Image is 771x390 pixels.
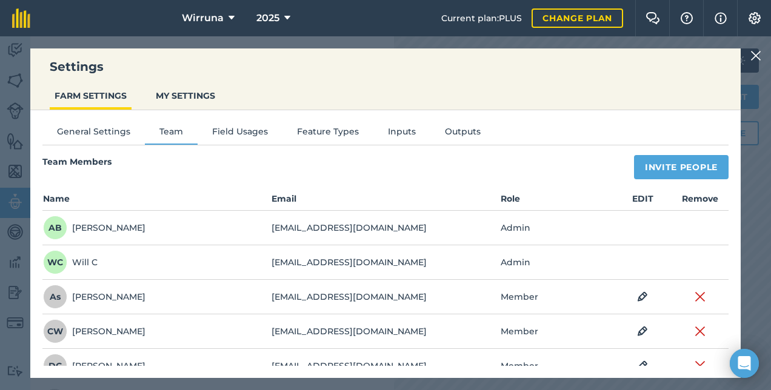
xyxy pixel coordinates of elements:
td: [EMAIL_ADDRESS][DOMAIN_NAME] [271,314,499,349]
span: CW [43,319,67,343]
img: svg+xml;base64,PHN2ZyB4bWxucz0iaHR0cDovL3d3dy53My5vcmcvMjAwMC9zdmciIHdpZHRoPSIyMiIgaGVpZ2h0PSIzMC... [695,289,706,304]
span: Wirruna [182,11,224,25]
div: [PERSON_NAME] [43,285,145,309]
span: Current plan : PLUS [441,12,522,25]
td: [EMAIL_ADDRESS][DOMAIN_NAME] [271,349,499,383]
button: Invite People [634,155,729,179]
img: svg+xml;base64,PHN2ZyB4bWxucz0iaHR0cDovL3d3dy53My5vcmcvMjAwMC9zdmciIHdpZHRoPSIyMiIgaGVpZ2h0PSIzMC... [695,359,706,373]
th: Name [42,191,271,211]
button: Field Usages [198,125,282,143]
button: Team [145,125,198,143]
th: Email [271,191,499,211]
span: DC [43,354,67,378]
td: Member [500,349,615,383]
img: fieldmargin Logo [12,8,30,28]
div: Open Intercom Messenger [730,349,759,378]
img: svg+xml;base64,PHN2ZyB4bWxucz0iaHR0cDovL3d3dy53My5vcmcvMjAwMC9zdmciIHdpZHRoPSIyMiIgaGVpZ2h0PSIzMC... [750,48,761,63]
img: svg+xml;base64,PHN2ZyB4bWxucz0iaHR0cDovL3d3dy53My5vcmcvMjAwMC9zdmciIHdpZHRoPSIxOCIgaGVpZ2h0PSIyNC... [637,324,648,339]
button: General Settings [42,125,145,143]
td: Member [500,280,615,314]
img: A cog icon [747,12,762,24]
span: 2025 [256,11,279,25]
th: Remove [672,191,729,211]
div: Will C [43,250,98,274]
div: [PERSON_NAME] [43,354,145,378]
img: svg+xml;base64,PHN2ZyB4bWxucz0iaHR0cDovL3d3dy53My5vcmcvMjAwMC9zdmciIHdpZHRoPSIxOCIgaGVpZ2h0PSIyNC... [637,289,648,304]
div: [PERSON_NAME] [43,216,145,240]
span: AB [43,216,67,240]
span: As [43,285,67,309]
button: Feature Types [282,125,373,143]
h4: Team Members [42,155,112,173]
td: Member [500,314,615,349]
td: [EMAIL_ADDRESS][DOMAIN_NAME] [271,280,499,314]
span: WC [43,250,67,274]
td: [EMAIL_ADDRESS][DOMAIN_NAME] [271,211,499,245]
td: [EMAIL_ADDRESS][DOMAIN_NAME] [271,245,499,280]
div: [PERSON_NAME] [43,319,145,343]
img: svg+xml;base64,PHN2ZyB4bWxucz0iaHR0cDovL3d3dy53My5vcmcvMjAwMC9zdmciIHdpZHRoPSIxNyIgaGVpZ2h0PSIxNy... [715,11,727,25]
img: svg+xml;base64,PHN2ZyB4bWxucz0iaHR0cDovL3d3dy53My5vcmcvMjAwMC9zdmciIHdpZHRoPSIyMiIgaGVpZ2h0PSIzMC... [695,324,706,339]
img: svg+xml;base64,PHN2ZyB4bWxucz0iaHR0cDovL3d3dy53My5vcmcvMjAwMC9zdmciIHdpZHRoPSIxOCIgaGVpZ2h0PSIyNC... [637,359,648,373]
td: Admin [500,245,615,280]
img: Two speech bubbles overlapping with the left bubble in the forefront [646,12,660,24]
h3: Settings [30,58,741,75]
th: Role [500,191,615,211]
a: Change plan [532,8,623,28]
td: Admin [500,211,615,245]
button: MY SETTINGS [151,84,220,107]
button: FARM SETTINGS [50,84,132,107]
button: Outputs [430,125,495,143]
th: EDIT [614,191,671,211]
img: A question mark icon [679,12,694,24]
button: Inputs [373,125,430,143]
